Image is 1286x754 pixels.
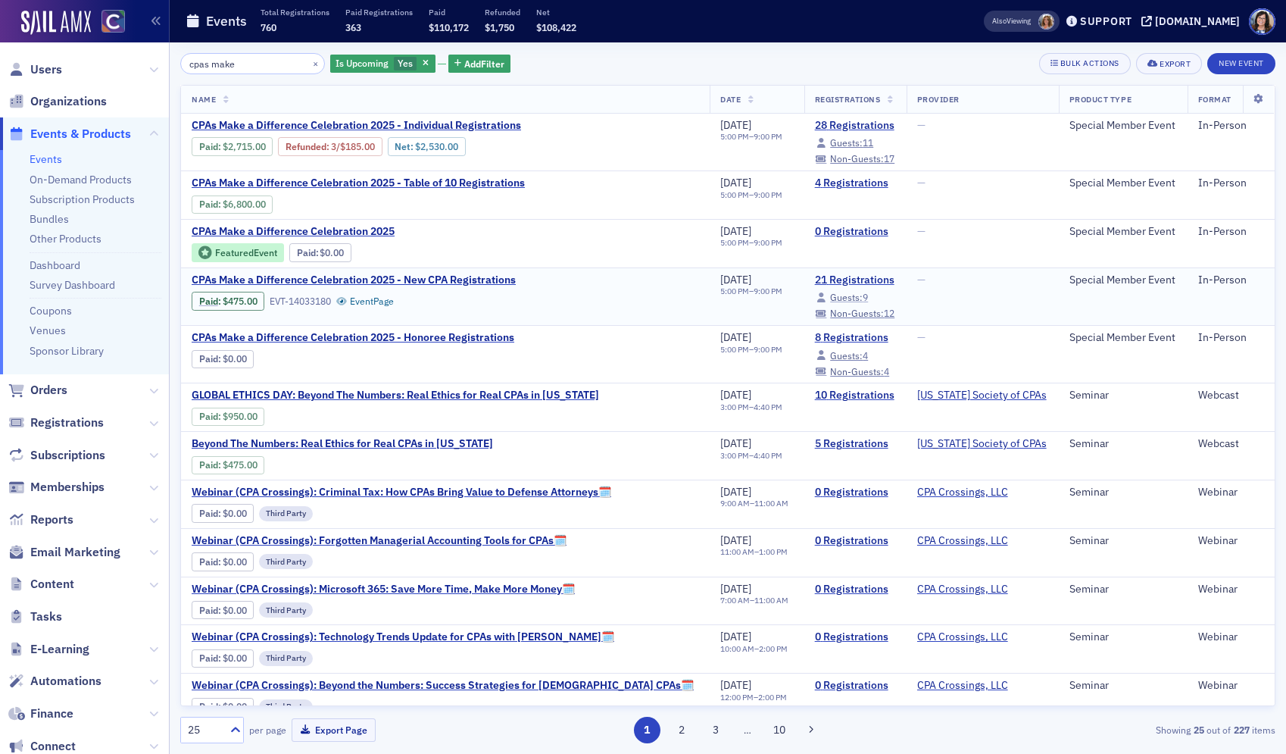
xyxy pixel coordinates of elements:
[758,692,787,702] time: 2:00 PM
[917,486,1008,499] a: CPA Crossings, LLC
[1069,534,1177,548] div: Seminar
[1069,583,1177,596] div: Seminar
[815,274,896,287] a: 21 Registrations
[30,304,72,318] a: Coupons
[192,534,567,548] span: Webinar (CPA Crossings): Forgotten Managerial Accounting Tools for CPAs🗓️
[917,486,1013,499] span: CPA Crossings, LLC
[720,498,750,508] time: 9:00 AM
[1198,630,1264,644] div: Webinar
[101,10,125,33] img: SailAMX
[261,7,329,17] p: Total Registrations
[30,641,89,658] span: E-Learning
[1198,331,1264,345] div: In-Person
[815,177,896,190] a: 4 Registrations
[1198,534,1264,548] div: Webinar
[1207,55,1275,69] a: New Event
[720,286,782,296] div: –
[192,196,273,214] div: Paid: 8 - $680000
[320,247,344,258] span: $0.00
[223,296,258,307] span: $475.00
[8,706,73,722] a: Finance
[286,141,331,152] span: :
[192,225,481,239] a: CPAs Make a Difference Celebration 2025
[199,556,223,568] span: :
[223,652,247,664] span: $0.00
[199,199,218,210] a: Paid
[21,11,91,35] img: SailAMX
[188,722,221,738] div: 25
[815,583,896,596] a: 0 Registrations
[429,7,469,17] p: Paid
[8,609,62,625] a: Tasks
[720,499,788,508] div: –
[30,415,104,431] span: Registrations
[720,330,751,344] span: [DATE]
[30,192,135,206] a: Subscription Products
[815,486,896,499] a: 0 Registrations
[223,459,258,471] span: $475.00
[192,437,493,451] span: Beyond The Numbers: Real Ethics for Real CPAs in Colorado
[1069,331,1177,345] div: Special Member Event
[1198,437,1264,451] div: Webcast
[1141,16,1245,27] button: [DOMAIN_NAME]
[192,225,446,239] span: CPAs Make a Difference Celebration 2025
[223,141,266,152] span: $2,715.00
[830,309,894,318] div: 12
[30,344,104,358] a: Sponsor Library
[30,212,69,226] a: Bundles
[1069,177,1177,190] div: Special Member Event
[199,652,223,664] span: :
[223,353,247,364] span: $0.00
[1198,389,1264,402] div: Webcast
[754,498,788,508] time: 11:00 AM
[192,389,599,402] span: GLOBAL ETHICS DAY: Beyond The Numbers: Real Ethics for Real CPAs in Colorado
[192,331,514,345] a: CPAs Make a Difference Celebration 2025 - Honoree Registrations
[192,119,595,133] a: CPAs Make a Difference Celebration 2025 - Individual Registrations
[830,136,863,149] span: Guests:
[259,651,313,666] div: Third Party
[720,643,754,654] time: 10:00 AM
[1207,53,1275,74] button: New Event
[199,296,218,307] a: Paid
[223,199,266,210] span: $6,800.00
[8,512,73,528] a: Reports
[815,351,869,360] a: Guests:4
[720,131,749,142] time: 5:00 PM
[192,698,254,716] div: Paid: 0 - $0
[192,630,614,644] a: Webinar (CPA Crossings): Technology Trends Update for CPAs with [PERSON_NAME]🗓️
[1069,94,1131,105] span: Product Type
[754,237,782,248] time: 9:00 PM
[192,177,525,190] a: CPAs Make a Difference Celebration 2025 - Table of 10 Registrations
[330,55,435,74] div: Yes
[448,55,510,74] button: AddFilter
[720,224,751,238] span: [DATE]
[720,402,749,412] time: 3:00 PM
[199,353,218,364] a: Paid
[1198,177,1264,190] div: In-Person
[192,583,575,596] span: Webinar (CPA Crossings): Microsoft 365: Save More Time, Make More Money🗓️
[720,630,751,643] span: [DATE]
[309,56,323,70] button: ×
[917,94,960,105] span: Provider
[297,247,320,258] span: :
[289,243,351,261] div: Paid: 0 - $0
[415,141,458,152] span: $2,530.00
[720,547,788,557] div: –
[1080,14,1132,28] div: Support
[259,554,313,569] div: Third Party
[1069,389,1177,402] div: Seminar
[223,411,258,422] span: $950.00
[199,199,223,210] span: :
[815,139,874,148] a: Guests:11
[278,137,382,155] div: Refunded: 43 - $271500
[192,137,273,155] div: Paid: 43 - $271500
[536,21,576,33] span: $108,422
[917,389,1047,402] span: Colorado Society of CPAs
[223,701,247,712] span: $0.00
[192,486,611,499] a: Webinar (CPA Crossings): Criminal Tax: How CPAs Bring Value to Defense Attorneys🗓️
[720,595,750,605] time: 7:00 AM
[192,630,614,644] span: Webinar (CPA Crossings): Technology Trends Update for CPAs with John Higgins🗓️
[199,508,223,519] span: :
[634,717,660,743] button: 1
